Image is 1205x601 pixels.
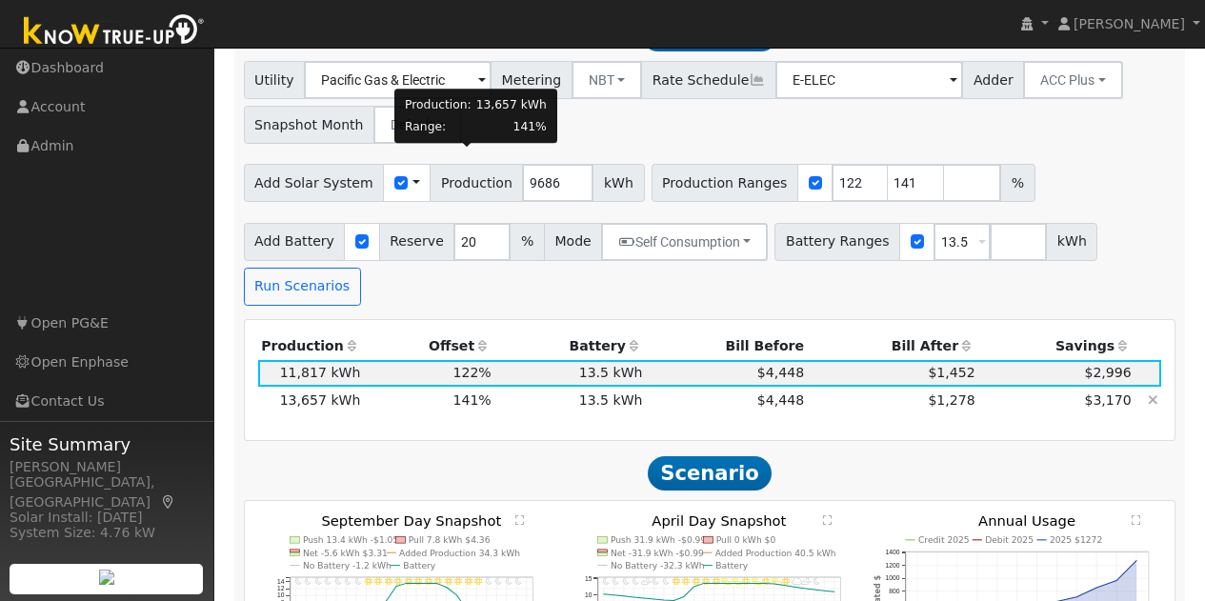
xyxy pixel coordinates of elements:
[303,560,392,571] text: No Battery -1.2 kWh
[544,223,602,261] span: Mode
[1000,164,1034,202] span: %
[808,333,979,360] th: Bill After
[160,494,177,510] a: Map
[304,61,492,99] input: Select a Utility
[465,577,472,585] i: 5PM - Clear
[403,560,435,571] text: Battery
[978,512,1075,529] text: Annual Usage
[430,164,523,202] span: Production
[244,61,306,99] span: Utility
[404,118,472,137] td: Range:
[585,591,592,598] text: 10
[772,577,782,585] i: 5PM - PartlyCloudy
[364,333,494,360] th: Offset
[713,582,715,585] circle: onclick=""
[494,387,646,413] td: 13.5 kWh
[454,577,462,585] i: 4PM - Clear
[715,548,836,558] text: Added Production 40.5 kWh
[592,164,644,202] span: kWh
[14,10,214,53] img: Know True-Up
[395,585,398,588] circle: onclick=""
[335,577,341,585] i: 4AM - Clear
[305,577,311,585] i: 1AM - Clear
[452,392,491,408] span: 141%
[1046,223,1097,261] span: kWh
[374,577,382,585] i: 8AM - Clear
[1055,338,1115,353] span: Savings
[732,577,742,585] i: 1PM - PartlyCloudy
[1132,514,1140,525] text: 
[516,577,522,585] i: 10PM - Clear
[721,577,732,585] i: 12PM - PartlyCloudy
[506,577,512,585] i: 9PM - Clear
[611,560,705,571] text: No Battery -32.3 kWh
[643,597,646,600] circle: onclick=""
[792,577,802,585] i: 7PM - MostlyCloudy
[693,586,695,589] circle: onclick=""
[813,577,819,585] i: 9PM - MostlyClear
[793,586,796,589] circle: onclick=""
[475,95,548,114] td: 13,657 kWh
[613,577,618,585] i: 1AM - MostlyClear
[652,164,798,202] span: Production Ranges
[364,577,372,585] i: 7AM - Clear
[918,534,970,545] text: Credit 2025
[585,575,592,582] text: 15
[716,534,776,545] text: Pull 0 kWh $0
[10,523,204,543] div: System Size: 4.76 kW
[10,472,204,512] div: [GEOGRAPHIC_DATA], [GEOGRAPHIC_DATA]
[886,562,900,569] text: 1200
[823,590,826,592] circle: onclick=""
[277,591,285,598] text: 10
[1115,579,1118,582] circle: onclick=""
[602,592,605,595] circle: onclick=""
[802,577,813,585] i: 8PM - PartlyCloudy
[713,577,720,585] i: 11AM - MostlyClear
[824,514,833,525] text: 
[757,392,804,408] span: $4,448
[277,585,285,591] text: 12
[753,582,756,585] circle: onclick=""
[889,588,899,594] text: 800
[683,595,686,598] circle: onclick=""
[494,333,646,360] th: Battery
[1075,595,1078,598] circle: onclick=""
[434,577,442,585] i: 2PM - Clear
[633,596,635,599] circle: onclick=""
[10,508,204,528] div: Solar Install: [DATE]
[928,392,974,408] span: $1,278
[325,577,331,585] i: 3AM - Clear
[1148,392,1158,408] a: Hide scenario
[1050,534,1102,545] text: 2025 $1272
[613,593,615,596] circle: onclick=""
[663,577,669,585] i: 6AM - MostlyClear
[682,577,690,585] i: 8AM - Clear
[474,577,482,585] i: 6PM - Clear
[455,593,458,596] circle: onclick=""
[404,95,472,114] td: Production:
[258,387,364,413] td: 13,657 kWh
[646,333,808,360] th: Bill Before
[653,598,655,601] circle: onclick=""
[886,574,900,581] text: 1000
[1095,587,1098,590] circle: onclick=""
[295,577,301,585] i: 12AM - Clear
[652,512,787,529] text: April Day Snapshot
[733,582,736,585] circle: onclick=""
[414,577,422,585] i: 12PM - Clear
[783,577,791,585] i: 6PM - MostlyClear
[743,577,751,585] i: 2PM - MostlyClear
[399,548,520,558] text: Added Production 34.3 kWh
[244,268,361,306] button: Run Scenarios
[763,577,771,585] i: 4PM - MostlyClear
[833,591,836,593] circle: onclick=""
[244,223,346,261] span: Add Battery
[258,333,364,360] th: Production
[303,548,388,558] text: Net -5.6 kWh $3.31
[693,577,700,585] i: 9AM - Clear
[303,534,399,545] text: Push 13.4 kWh -$1.05
[494,360,646,387] td: 13.5 kWh
[10,457,204,477] div: [PERSON_NAME]
[572,61,643,99] button: NBT
[775,61,963,99] input: Select a Rate Schedule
